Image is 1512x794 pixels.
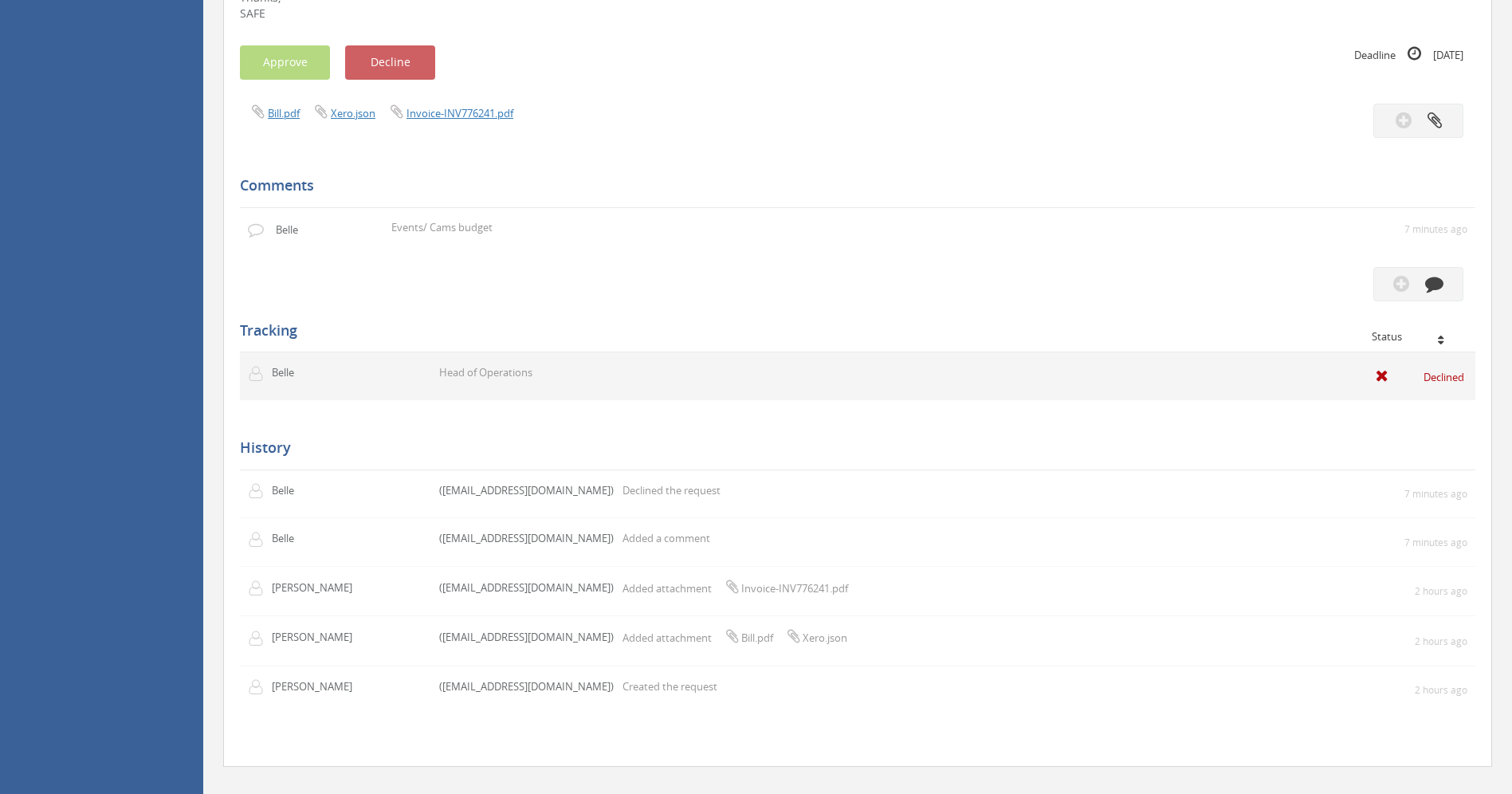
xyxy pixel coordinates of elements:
[276,222,367,238] p: Belle
[622,579,848,596] p: Added attachment
[272,483,363,498] p: Belle
[741,581,848,595] span: Invoice-INV776241.pdf
[1415,635,1467,648] small: 2 hours ago
[272,679,363,694] p: [PERSON_NAME]
[1372,331,1463,342] div: Status
[622,483,721,498] p: Declined the request
[248,679,272,695] img: user-icon.png
[240,45,330,80] button: Approve
[439,531,614,546] p: ([EMAIL_ADDRESS][DOMAIN_NAME])
[622,531,710,546] p: Added a comment
[248,532,272,548] img: user-icon.png
[741,631,773,645] span: Bill.pdf
[439,580,614,595] p: ([EMAIL_ADDRESS][DOMAIN_NAME])
[268,106,300,120] a: Bill.pdf
[248,366,272,382] img: user-icon.png
[1415,584,1467,598] small: 2 hours ago
[248,483,272,499] img: user-icon.png
[406,106,513,120] a: Invoice-INV776241.pdf
[622,679,717,694] p: Created the request
[439,630,614,645] p: ([EMAIL_ADDRESS][DOMAIN_NAME])
[622,628,847,646] p: Added attachment
[439,679,614,694] p: ([EMAIL_ADDRESS][DOMAIN_NAME])
[272,630,363,645] p: [PERSON_NAME]
[1404,536,1467,549] small: 7 minutes ago
[240,440,1463,456] h5: History
[1404,222,1467,236] small: 7 minutes ago
[439,483,614,498] p: ([EMAIL_ADDRESS][DOMAIN_NAME])
[1404,487,1467,501] small: 7 minutes ago
[391,220,1109,235] p: Events/ Cams budget
[1354,45,1463,63] small: Deadline [DATE]
[439,365,532,380] p: Head of Operations
[1376,368,1467,385] small: Declined
[272,531,363,546] p: Belle
[240,323,1463,339] h5: Tracking
[272,365,363,380] p: Belle
[240,178,1463,194] h5: Comments
[1415,683,1467,697] small: 2 hours ago
[331,106,375,120] a: Xero.json
[345,45,435,80] button: Decline
[803,631,847,645] span: Xero.json
[248,631,272,647] img: user-icon.png
[248,580,272,596] img: user-icon.png
[272,580,363,595] p: [PERSON_NAME]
